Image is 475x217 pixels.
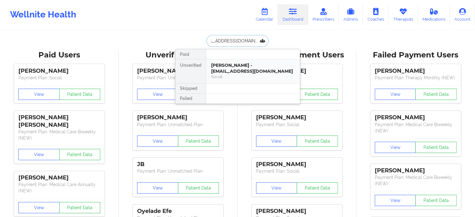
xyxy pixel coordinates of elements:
[418,4,450,25] a: Medications
[278,4,308,25] a: Dashboard
[339,4,363,25] a: Admins
[297,136,338,147] button: Patient Data
[256,121,338,128] p: Payment Plan : Social
[18,202,60,213] button: View
[375,174,457,187] p: Payment Plan : Medical Care Biweekly (NEW)
[137,75,219,81] p: Payment Plan : Unmatched Plan
[363,4,389,25] a: Coaches
[137,67,219,75] div: [PERSON_NAME]
[415,142,457,153] button: Patient Data
[256,208,338,215] div: [PERSON_NAME]
[375,67,457,75] div: [PERSON_NAME]
[415,89,457,100] button: Patient Data
[59,149,101,160] button: Patient Data
[308,4,339,25] a: Prescribers
[123,50,233,60] div: Unverified Users
[18,174,100,181] div: [PERSON_NAME]
[375,195,416,206] button: View
[176,94,206,104] div: Failed
[256,182,297,194] button: View
[137,208,219,215] div: Oyelade Efe
[375,167,457,174] div: [PERSON_NAME]
[375,89,416,100] button: View
[297,89,338,100] button: Patient Data
[256,168,338,174] p: Payment Plan : Social
[59,89,101,100] button: Patient Data
[137,161,219,168] div: JB
[18,89,60,100] button: View
[178,182,219,194] button: Patient Data
[211,74,295,79] div: Social
[18,114,100,128] div: [PERSON_NAME] [PERSON_NAME]
[176,84,206,94] div: Skipped
[256,136,297,147] button: View
[176,59,206,84] div: Unverified
[137,114,219,121] div: [PERSON_NAME]
[137,121,219,128] p: Payment Plan : Unmatched Plan
[415,195,457,206] button: Patient Data
[18,149,60,160] button: View
[389,4,418,25] a: Therapists
[59,202,101,213] button: Patient Data
[375,142,416,153] button: View
[361,50,471,60] div: Failed Payment Users
[256,114,338,121] div: [PERSON_NAME]
[375,114,457,121] div: [PERSON_NAME]
[18,129,100,141] p: Payment Plan : Medical Care Biweekly (NEW)
[137,182,178,194] button: View
[375,121,457,134] p: Payment Plan : Medical Care Biweekly (NEW)
[137,136,178,147] button: View
[18,67,100,75] div: [PERSON_NAME]
[251,4,278,25] a: Calendar
[256,161,338,168] div: [PERSON_NAME]
[178,136,219,147] button: Patient Data
[4,50,114,60] div: Paid Users
[297,182,338,194] button: Patient Data
[211,62,295,74] div: [PERSON_NAME] - [EMAIL_ADDRESS][DOMAIN_NAME]
[137,89,178,100] button: View
[137,168,219,174] p: Payment Plan : Unmatched Plan
[450,4,475,25] a: Account
[176,49,206,59] div: Paid
[18,181,100,194] p: Payment Plan : Medical Care Annually (NEW)
[375,75,457,81] p: Payment Plan : Therapy Monthly (NEW)
[18,75,100,81] p: Payment Plan : Social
